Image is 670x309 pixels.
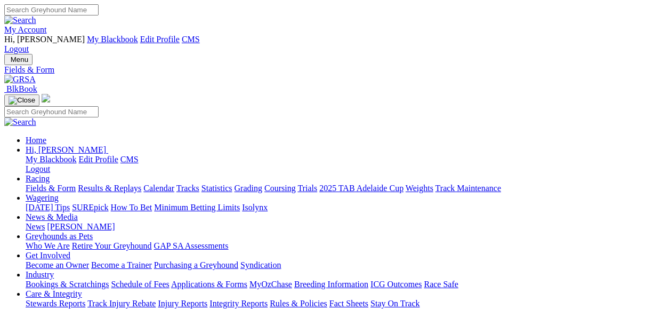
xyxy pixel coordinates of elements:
a: Become an Owner [26,260,89,270]
a: Edit Profile [79,155,118,164]
a: Logout [26,164,50,173]
div: Care & Integrity [26,299,666,308]
input: Search [4,4,99,15]
a: Logout [4,44,29,53]
a: Results & Replays [78,184,141,193]
a: Statistics [201,184,232,193]
a: SUREpick [72,203,108,212]
a: Coursing [264,184,296,193]
span: Menu [11,56,28,64]
a: Bookings & Scratchings [26,280,109,289]
a: Race Safe [424,280,458,289]
a: Syndication [240,260,281,270]
a: Wagering [26,193,59,202]
a: MyOzChase [249,280,292,289]
a: Track Injury Rebate [87,299,156,308]
a: Integrity Reports [209,299,268,308]
a: My Blackbook [87,35,138,44]
img: Search [4,15,36,25]
a: Care & Integrity [26,289,82,298]
a: Injury Reports [158,299,207,308]
a: CMS [182,35,200,44]
div: Get Involved [26,260,666,270]
a: BlkBook [4,84,37,93]
div: Racing [26,184,666,193]
a: How To Bet [111,203,152,212]
div: News & Media [26,222,666,232]
button: Toggle navigation [4,94,39,106]
a: Retire Your Greyhound [72,241,152,250]
a: Who We Are [26,241,70,250]
a: [PERSON_NAME] [47,222,115,231]
a: Hi, [PERSON_NAME] [26,145,108,154]
input: Search [4,106,99,117]
span: BlkBook [6,84,37,93]
button: Toggle navigation [4,54,33,65]
a: Edit Profile [140,35,180,44]
a: Applications & Forms [171,280,247,289]
a: Industry [26,270,54,279]
div: Hi, [PERSON_NAME] [26,155,666,174]
a: Breeding Information [294,280,368,289]
a: My Account [4,25,47,34]
a: Fields & Form [4,65,666,75]
a: ICG Outcomes [370,280,422,289]
a: Purchasing a Greyhound [154,260,238,270]
img: GRSA [4,75,36,84]
a: Greyhounds as Pets [26,232,93,241]
a: Rules & Policies [270,299,327,308]
a: Fields & Form [26,184,76,193]
a: Grading [235,184,262,193]
a: Racing [26,174,50,183]
a: Trials [297,184,317,193]
div: Wagering [26,203,666,212]
a: News [26,222,45,231]
a: Stay On Track [370,299,419,308]
img: Search [4,117,36,127]
a: Isolynx [242,203,268,212]
a: Tracks [176,184,199,193]
a: Minimum Betting Limits [154,203,240,212]
a: Calendar [143,184,174,193]
a: My Blackbook [26,155,77,164]
div: Industry [26,280,666,289]
span: Hi, [PERSON_NAME] [4,35,85,44]
a: CMS [120,155,139,164]
a: Stewards Reports [26,299,85,308]
a: Home [26,136,46,145]
a: Become a Trainer [91,260,152,270]
a: GAP SA Assessments [154,241,229,250]
a: [DATE] Tips [26,203,70,212]
a: Track Maintenance [435,184,501,193]
a: Schedule of Fees [111,280,169,289]
div: My Account [4,35,666,54]
img: Close [9,96,35,105]
a: 2025 TAB Adelaide Cup [319,184,403,193]
img: logo-grsa-white.png [42,94,50,102]
div: Greyhounds as Pets [26,241,666,251]
span: Hi, [PERSON_NAME] [26,145,106,154]
a: Get Involved [26,251,70,260]
a: Fact Sheets [329,299,368,308]
a: News & Media [26,212,78,221]
a: Weights [406,184,433,193]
